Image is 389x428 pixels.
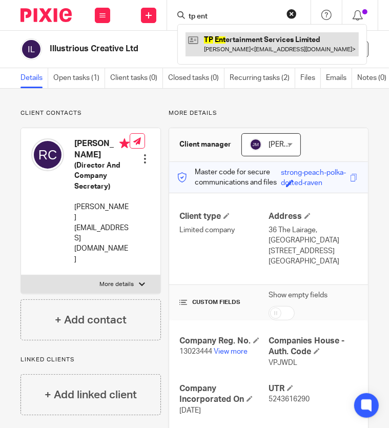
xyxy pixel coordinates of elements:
p: Master code for secure communications and files [177,167,280,188]
h4: + Add contact [55,312,127,328]
input: Search [188,12,280,22]
a: Recurring tasks (2) [230,68,295,88]
span: [DATE] [179,407,201,414]
h2: Illustrious Creative Ltd [50,44,193,54]
img: svg%3E [31,138,64,171]
span: VPJWDL [269,359,297,366]
span: 5243616290 [269,396,310,403]
span: [PERSON_NAME] [269,141,325,148]
a: Details [21,68,48,88]
h4: Companies House - Auth. Code [269,336,358,358]
a: Open tasks (1) [53,68,105,88]
img: svg%3E [21,38,42,60]
h4: Client type [179,211,269,222]
h4: Company Incorporated On [179,383,269,405]
p: More details [99,280,134,289]
p: [PERSON_NAME][EMAIL_ADDRESS][DOMAIN_NAME] [74,202,130,264]
h4: [PERSON_NAME] [74,138,130,160]
p: 36 The Lairage, [GEOGRAPHIC_DATA] [269,225,358,246]
i: Primary [119,138,130,149]
h4: Address [269,211,358,222]
button: Clear [286,9,297,19]
a: Client tasks (0) [110,68,163,88]
img: svg%3E [250,138,262,151]
h4: UTR [269,383,358,394]
p: Limited company [179,225,269,235]
a: Files [300,68,321,88]
h5: (Director And Company Secretary) [74,160,130,192]
label: Show empty fields [269,290,327,300]
p: More details [169,109,368,117]
h4: Company Reg. No. [179,336,269,347]
h4: CUSTOM FIELDS [179,298,269,307]
a: Emails [326,68,352,88]
p: [STREET_ADDRESS] [269,246,358,256]
p: [GEOGRAPHIC_DATA] [269,256,358,267]
p: Client contacts [21,109,161,117]
img: Pixie [21,8,72,22]
a: Closed tasks (0) [168,68,224,88]
h4: + Add linked client [45,387,137,403]
p: Linked clients [21,356,161,364]
div: strong-peach-polka-dotted-raven [281,168,347,179]
a: View more [214,348,248,355]
span: 13023444 [179,348,212,355]
h3: Client manager [179,139,231,150]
